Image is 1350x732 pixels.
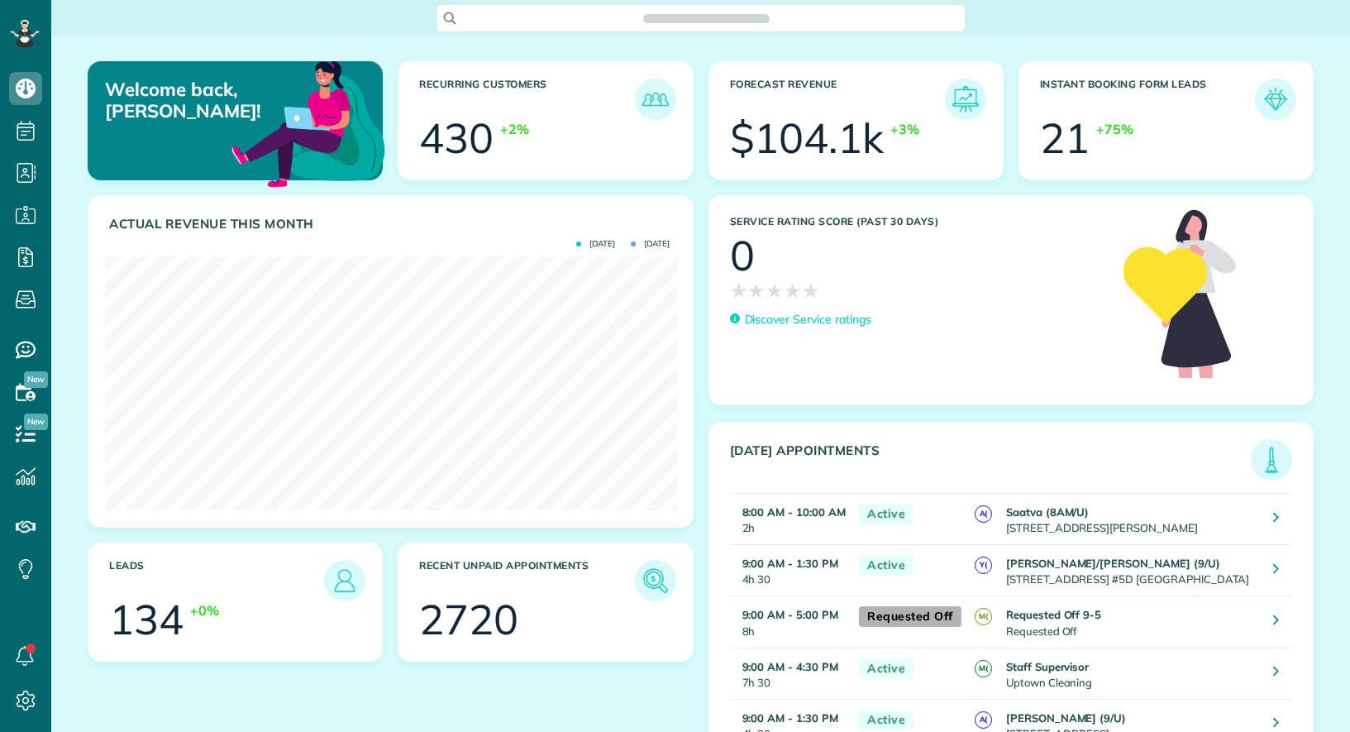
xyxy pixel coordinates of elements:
span: ★ [747,276,766,305]
div: $104.1k [730,117,885,159]
span: Active [859,710,914,730]
h3: Service Rating score (past 30 days) [730,216,1108,227]
strong: [PERSON_NAME] (9/U) [1006,711,1126,725]
div: 2720 [419,599,518,640]
span: ★ [802,276,820,305]
strong: [PERSON_NAME]/[PERSON_NAME] (9/U) [1006,557,1220,570]
h3: Instant Booking Form Leads [1040,79,1255,120]
td: 7h 30 [730,648,852,699]
img: icon_todays_appointments-901f7ab196bb0bea1936b74009e4eb5ffbc2d2711fa7634e0d609ed5ef32b18b.png [1255,443,1288,476]
img: icon_forecast_revenue-8c13a41c7ed35a8dcfafea3cbb826a0462acb37728057bba2d056411b612bbbe.png [949,83,982,116]
div: +75% [1096,120,1133,139]
strong: 8:00 AM - 10:00 AM [742,505,846,519]
h3: Actual Revenue this month [109,217,676,232]
img: icon_recurring_customers-cf858462ba22bcd05b5a5880d41d6543d210077de5bb9ebc9590e49fd87d84ed.png [639,83,672,116]
span: A( [975,711,992,729]
strong: 9:00 AM - 1:30 PM [742,557,838,570]
td: 2h [730,494,852,545]
td: Uptown Cleaning [1002,648,1261,699]
h3: Recent unpaid appointments [419,560,634,601]
div: +3% [890,120,919,139]
h3: Recurring Customers [419,79,634,120]
img: dashboard_welcome-42a62b7d889689a78055ac9021e634bf52bae3f8056760290aed330b23ab8690.png [228,42,389,203]
span: [DATE] [631,240,670,248]
td: 4h 30 [730,545,852,596]
strong: 9:00 AM - 4:30 PM [742,660,838,673]
div: +0% [190,601,219,620]
img: icon_unpaid_appointments-47b8ce3997adf2238b356f14209ab4cced10bd1f174958f3ca8f1d0dd7fffeee.png [639,564,672,597]
img: icon_form_leads-04211a6a04a5b2264e4ee56bc0799ec3eb69b7e499cbb523a139df1d13a81ae0.png [1259,83,1292,116]
span: Search ZenMaid… [660,10,753,26]
p: Welcome back, [PERSON_NAME]! [105,79,288,122]
span: ★ [730,276,748,305]
div: 0 [730,235,755,276]
a: Discover Service ratings [730,311,871,328]
span: Active [859,504,914,524]
div: 134 [109,599,184,640]
span: ★ [766,276,784,305]
span: M( [975,660,992,677]
div: 430 [419,117,494,159]
span: A( [975,505,992,523]
p: Discover Service ratings [745,311,871,328]
strong: 9:00 AM - 5:00 PM [742,608,838,621]
span: New [24,371,48,388]
span: Active [859,658,914,679]
strong: Requested Off 9-5 [1006,608,1101,621]
td: [STREET_ADDRESS][PERSON_NAME] [1002,494,1261,545]
h3: Forecast Revenue [730,79,945,120]
td: Requested Off [1002,596,1261,648]
span: New [24,414,48,430]
div: 21 [1040,117,1090,159]
strong: Saatva (8AM/U) [1006,505,1089,519]
strong: 9:00 AM - 1:30 PM [742,711,838,725]
img: icon_leads-1bed01f49abd5b7fead27621c3d59655bb73ed531f8eeb49469d10e621d6b896.png [328,564,361,597]
span: Active [859,555,914,576]
div: +2% [500,120,529,139]
h3: Leads [109,560,324,601]
strong: Staff Supervisor [1006,660,1089,673]
span: M( [975,608,992,625]
td: 8h [730,596,852,648]
span: ★ [784,276,802,305]
span: [DATE] [576,240,615,248]
td: [STREET_ADDRESS] #5D [GEOGRAPHIC_DATA] [1002,545,1261,596]
h3: [DATE] Appointments [730,443,1252,481]
span: Y( [975,557,992,574]
span: Requested Off [859,606,961,627]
